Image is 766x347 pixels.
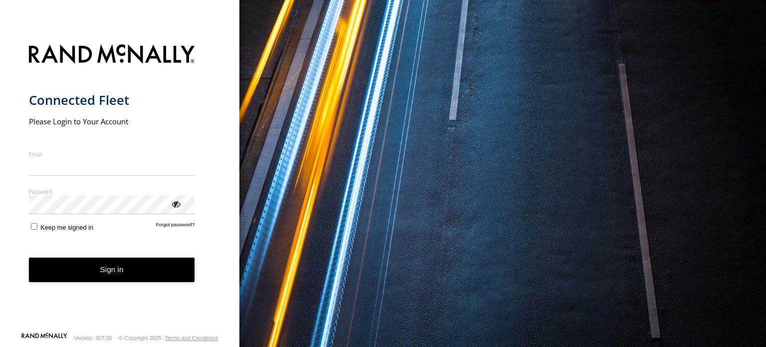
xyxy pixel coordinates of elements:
h1: Connected Fleet [29,92,195,108]
div: Version: 307.00 [74,335,112,341]
input: Keep me signed in [31,223,37,230]
a: Terms and Conditions [165,335,218,341]
h2: Please Login to Your Account [29,116,195,126]
span: Keep me signed in [40,224,93,231]
a: Visit our Website [21,333,67,343]
label: Email [29,150,195,158]
img: Rand McNally [29,42,195,68]
div: ViewPassword [171,199,181,209]
label: Password [29,188,195,195]
div: © Copyright 2025 - [119,335,218,341]
form: main [29,38,211,332]
a: Forgot password? [156,222,195,231]
button: Sign in [29,258,195,282]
